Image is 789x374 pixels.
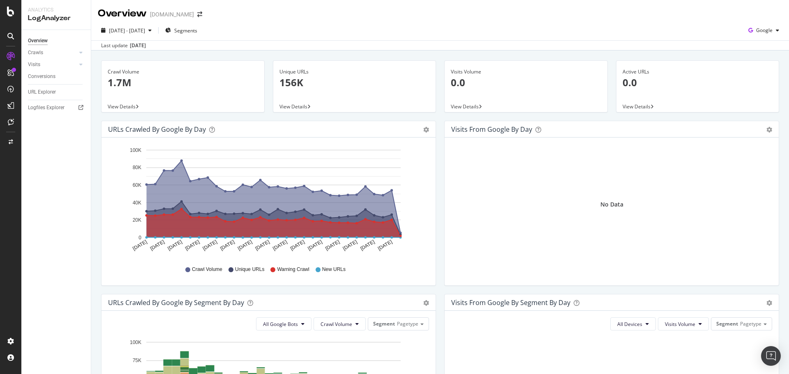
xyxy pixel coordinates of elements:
[766,127,772,133] div: gear
[314,317,366,330] button: Crawl Volume
[133,182,141,188] text: 60K
[28,60,40,69] div: Visits
[28,88,56,96] div: URL Explorer
[108,68,258,76] div: Crawl Volume
[740,320,761,327] span: Pagetype
[756,27,773,34] span: Google
[342,239,358,252] text: [DATE]
[28,48,77,57] a: Crawls
[184,239,201,252] text: [DATE]
[133,358,141,363] text: 75K
[174,27,197,34] span: Segments
[766,300,772,306] div: gear
[377,239,393,252] text: [DATE]
[109,27,145,34] span: [DATE] - [DATE]
[101,42,146,49] div: Last update
[658,317,709,330] button: Visits Volume
[610,317,656,330] button: All Devices
[197,11,202,17] div: arrow-right-arrow-left
[307,239,323,252] text: [DATE]
[202,239,218,252] text: [DATE]
[237,239,253,252] text: [DATE]
[235,266,264,273] span: Unique URLs
[324,239,341,252] text: [DATE]
[256,317,311,330] button: All Google Bots
[130,42,146,49] div: [DATE]
[219,239,235,252] text: [DATE]
[617,321,642,328] span: All Devices
[600,200,623,209] div: No Data
[279,68,430,76] div: Unique URLs
[28,88,85,96] a: URL Explorer
[138,235,141,241] text: 0
[263,321,298,328] span: All Google Bots
[289,239,306,252] text: [DATE]
[451,125,532,133] div: Visits from Google by day
[623,68,773,76] div: Active URLs
[28,48,43,57] div: Crawls
[28,14,84,23] div: LogAnalyzer
[423,300,429,306] div: gear
[716,320,738,327] span: Segment
[28,37,48,45] div: Overview
[98,24,155,37] button: [DATE] - [DATE]
[279,103,307,110] span: View Details
[761,346,781,366] div: Open Intercom Messenger
[28,37,85,45] a: Overview
[423,127,429,133] div: gear
[133,165,141,171] text: 80K
[451,68,601,76] div: Visits Volume
[451,76,601,89] p: 0.0
[150,10,194,18] div: [DOMAIN_NAME]
[28,72,55,81] div: Conversions
[397,320,418,327] span: Pagetype
[373,320,395,327] span: Segment
[451,298,570,307] div: Visits from Google By Segment By Day
[130,340,141,345] text: 100K
[149,239,166,252] text: [DATE]
[277,266,309,273] span: Warning Crawl
[272,239,288,252] text: [DATE]
[322,266,346,273] span: New URLs
[108,76,258,89] p: 1.7M
[359,239,376,252] text: [DATE]
[108,103,136,110] span: View Details
[133,200,141,206] text: 40K
[665,321,695,328] span: Visits Volume
[745,24,782,37] button: Google
[162,24,201,37] button: Segments
[28,103,85,112] a: Logfiles Explorer
[28,72,85,81] a: Conversions
[451,103,479,110] span: View Details
[623,103,651,110] span: View Details
[98,7,147,21] div: Overview
[108,125,206,133] div: URLs Crawled by Google by day
[167,239,183,252] text: [DATE]
[254,239,271,252] text: [DATE]
[192,266,222,273] span: Crawl Volume
[108,298,244,307] div: URLs Crawled by Google By Segment By Day
[108,144,426,258] svg: A chart.
[623,76,773,89] p: 0.0
[28,60,77,69] a: Visits
[28,103,65,112] div: Logfiles Explorer
[321,321,352,328] span: Crawl Volume
[279,76,430,89] p: 156K
[130,147,141,153] text: 100K
[28,7,84,14] div: Analytics
[133,217,141,223] text: 20K
[131,239,148,252] text: [DATE]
